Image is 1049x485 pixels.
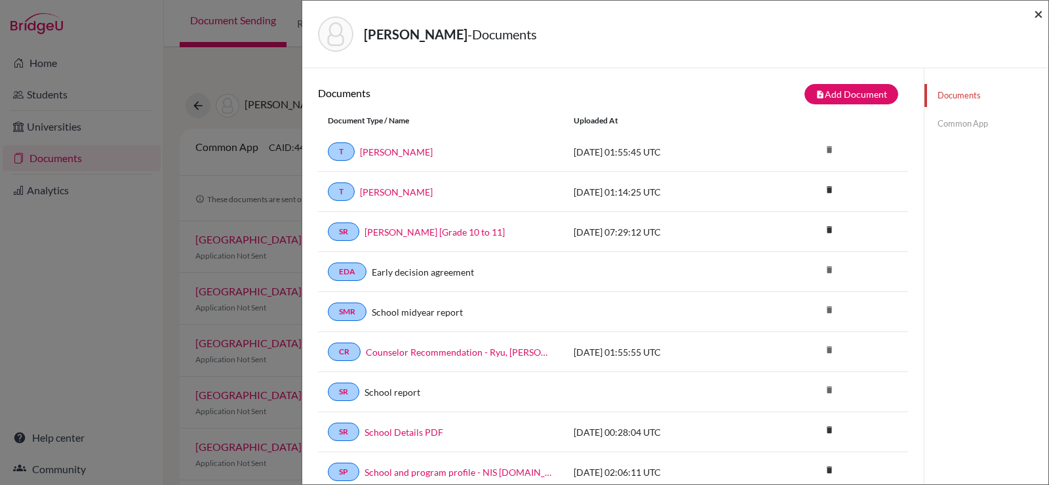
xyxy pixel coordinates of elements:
[366,345,554,359] a: Counselor Recommendation - Ryu, [PERSON_NAME] ([PERSON_NAME])
[564,345,761,359] div: [DATE] 01:55:55 UTC
[467,26,537,42] span: - Documents
[372,305,463,319] a: School midyear report
[365,385,420,399] a: School report
[820,182,839,200] a: delete
[1034,6,1043,22] button: Close
[328,182,355,201] a: T
[820,222,839,240] a: delete
[820,460,839,480] i: delete
[365,465,554,479] a: School and program profile - NIS [DOMAIN_NAME]_wide
[1034,4,1043,23] span: ×
[328,263,366,281] a: EDA
[360,145,433,159] a: [PERSON_NAME]
[564,425,761,439] div: [DATE] 00:28:04 UTC
[820,340,839,360] i: delete
[820,300,839,320] i: delete
[820,420,839,440] i: delete
[365,425,443,439] a: School Details PDF
[816,90,825,99] i: note_add
[820,422,839,440] a: delete
[318,115,564,127] div: Document Type / Name
[820,462,839,480] a: delete
[820,180,839,200] i: delete
[564,115,761,127] div: Uploaded at
[328,222,359,241] a: SR
[328,463,359,481] a: SP
[372,265,474,279] a: Early decision agreement
[564,465,761,479] div: [DATE] 02:06:11 UTC
[328,142,355,161] a: T
[564,145,761,159] div: [DATE] 01:55:45 UTC
[328,383,359,401] a: SR
[364,26,467,42] strong: [PERSON_NAME]
[924,84,1048,107] a: Documents
[820,380,839,400] i: delete
[360,185,433,199] a: [PERSON_NAME]
[820,260,839,280] i: delete
[820,220,839,240] i: delete
[328,303,366,321] a: SMR
[804,84,898,104] button: note_addAdd Document
[924,112,1048,135] a: Common App
[328,343,361,361] a: CR
[564,225,761,239] div: [DATE] 07:29:12 UTC
[328,423,359,441] a: SR
[820,140,839,159] i: delete
[318,87,613,99] h6: Documents
[365,225,505,239] a: [PERSON_NAME] [Grade 10 to 11]
[564,185,761,199] div: [DATE] 01:14:25 UTC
